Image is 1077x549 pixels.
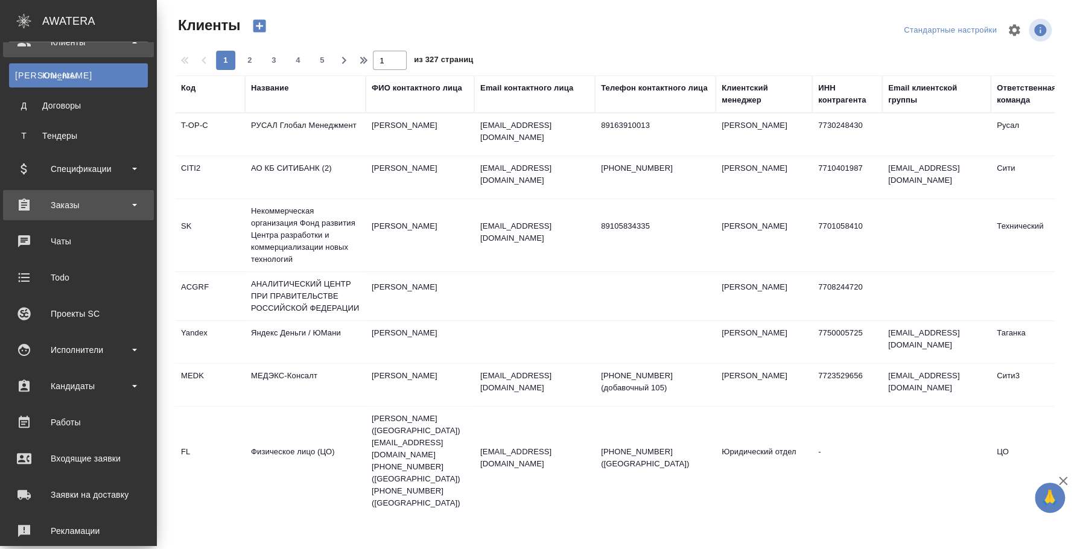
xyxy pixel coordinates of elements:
p: [PHONE_NUMBER] (добавочный 105) [601,370,710,394]
td: [PERSON_NAME] [366,113,474,156]
button: 2 [240,51,259,70]
td: [PERSON_NAME] [366,364,474,406]
span: 2 [240,54,259,66]
td: Yandex [175,321,245,363]
a: Заявки на доставку [3,480,154,510]
td: АНАЛИТИЧЕСКИЙ ЦЕНТР ПРИ ПРАВИТЕЛЬСТВЕ РОССИЙСКОЙ ФЕДЕРАЦИИ [245,272,366,320]
div: Исполнители [9,341,148,359]
span: 4 [288,54,308,66]
div: Входящие заявки [9,449,148,468]
div: Клиенты [9,33,148,51]
td: FL [175,440,245,482]
td: 7710401987 [812,156,882,198]
td: 7708244720 [812,275,882,317]
a: Чаты [3,226,154,256]
td: [PERSON_NAME] [366,275,474,317]
td: [PERSON_NAME] [366,214,474,256]
td: - [812,440,882,482]
a: Входящие заявки [3,443,154,474]
td: [PERSON_NAME] [716,364,812,406]
p: [EMAIL_ADDRESS][DOMAIN_NAME] [480,162,589,186]
p: [PHONE_NUMBER] ([GEOGRAPHIC_DATA]) [601,446,710,470]
span: Посмотреть информацию [1029,19,1054,42]
a: Рекламации [3,516,154,546]
td: [EMAIL_ADDRESS][DOMAIN_NAME] [882,364,991,406]
div: Рекламации [9,522,148,540]
div: Спецификации [9,160,148,178]
div: Клиентский менеджер [722,82,806,106]
td: 7730248430 [812,113,882,156]
div: Тендеры [15,130,142,142]
span: Клиенты [175,16,240,35]
a: [PERSON_NAME]Клиенты [9,63,148,87]
p: [EMAIL_ADDRESS][DOMAIN_NAME] [480,370,589,394]
div: Проекты SC [9,305,148,323]
button: Создать [245,16,274,36]
td: 7723529656 [812,364,882,406]
div: Клиенты [15,69,142,81]
td: [PERSON_NAME] [716,113,812,156]
div: ИНН контрагента [818,82,876,106]
td: [PERSON_NAME] ([GEOGRAPHIC_DATA]) [EMAIL_ADDRESS][DOMAIN_NAME] [PHONE_NUMBER] ([GEOGRAPHIC_DATA])... [366,407,474,515]
p: 89105834335 [601,220,710,232]
div: Телефон контактного лица [601,82,708,94]
div: Заявки на доставку [9,486,148,504]
td: Яндекс Деньги / ЮМани [245,321,366,363]
button: 🙏 [1035,483,1065,513]
td: Физическое лицо (ЦО) [245,440,366,482]
div: Договоры [15,100,142,112]
div: Email клиентской группы [888,82,985,106]
a: ДДоговоры [9,94,148,118]
td: РУСАЛ Глобал Менеджмент [245,113,366,156]
td: [PERSON_NAME] [716,275,812,317]
div: split button [901,21,1000,40]
p: [EMAIL_ADDRESS][DOMAIN_NAME] [480,220,589,244]
button: 3 [264,51,284,70]
div: ФИО контактного лица [372,82,462,94]
div: Email контактного лица [480,82,573,94]
td: SK [175,214,245,256]
p: 89163910013 [601,119,710,132]
td: [PERSON_NAME] [716,214,812,256]
td: Некоммерческая организация Фонд развития Центра разработки и коммерциализации новых технологий [245,199,366,271]
td: MEDK [175,364,245,406]
div: Работы [9,413,148,431]
td: ACGRF [175,275,245,317]
div: Название [251,82,288,94]
td: [PERSON_NAME] [366,321,474,363]
a: Проекты SC [3,299,154,329]
td: CITI2 [175,156,245,198]
td: АО КБ СИТИБАНК (2) [245,156,366,198]
div: AWATERA [42,9,157,33]
td: [PERSON_NAME] [716,321,812,363]
td: МЕДЭКС-Консалт [245,364,366,406]
td: [PERSON_NAME] [366,156,474,198]
a: Todo [3,262,154,293]
td: 7750005725 [812,321,882,363]
td: [EMAIL_ADDRESS][DOMAIN_NAME] [882,321,991,363]
td: T-OP-C [175,113,245,156]
p: [EMAIL_ADDRESS][DOMAIN_NAME] [480,119,589,144]
div: Кандидаты [9,377,148,395]
a: ТТендеры [9,124,148,148]
div: Чаты [9,232,148,250]
p: [PHONE_NUMBER] [601,162,710,174]
td: [PERSON_NAME] [716,156,812,198]
div: Todo [9,268,148,287]
td: Юридический отдел [716,440,812,482]
span: 3 [264,54,284,66]
span: 5 [313,54,332,66]
span: Настроить таблицу [1000,16,1029,45]
td: [EMAIL_ADDRESS][DOMAIN_NAME] [882,156,991,198]
button: 5 [313,51,332,70]
span: 🙏 [1040,485,1060,510]
a: Работы [3,407,154,437]
p: [EMAIL_ADDRESS][DOMAIN_NAME] [480,446,589,470]
td: 7701058410 [812,214,882,256]
div: Заказы [9,196,148,214]
button: 4 [288,51,308,70]
span: из 327 страниц [414,52,473,70]
div: Код [181,82,195,94]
